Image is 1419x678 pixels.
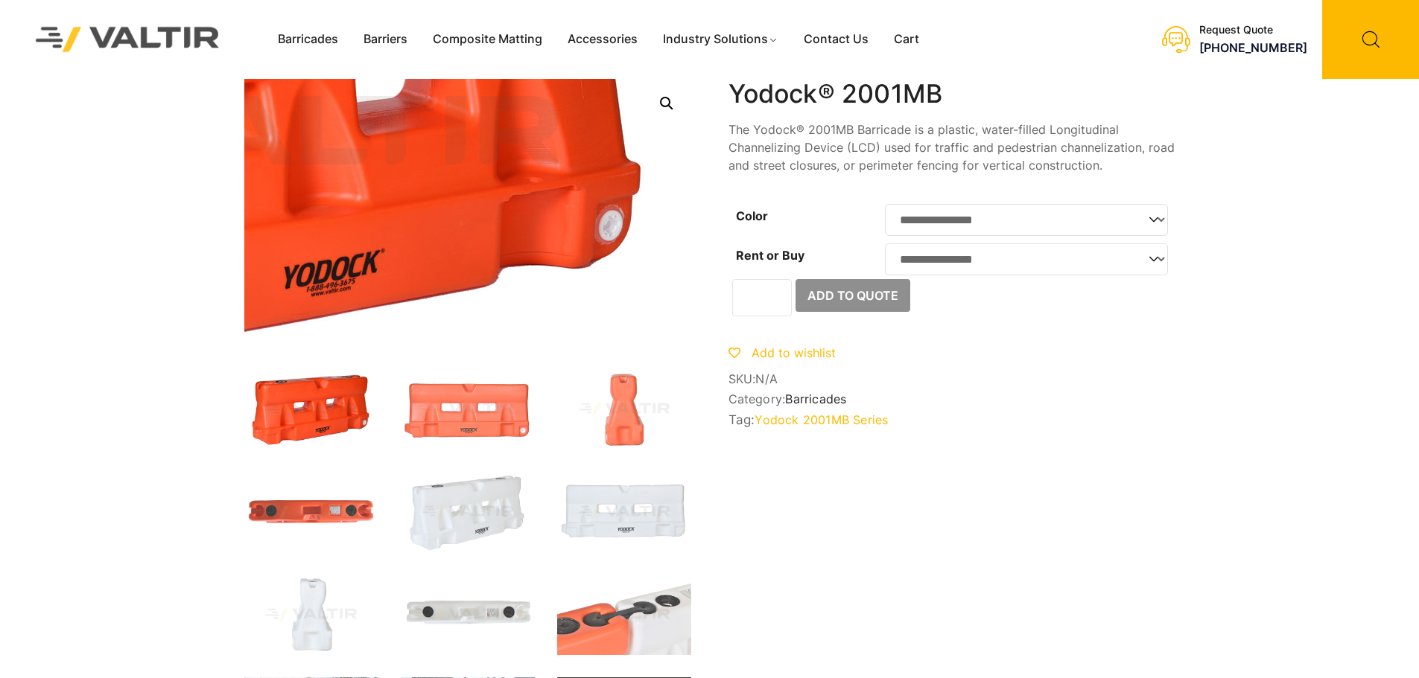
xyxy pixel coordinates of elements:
[728,392,1175,406] span: Category:
[420,28,555,51] a: Composite Matting
[755,412,888,427] a: Yodock 2001MB Series
[736,208,768,223] label: Color
[752,345,836,360] span: Add to wishlist
[728,79,1175,109] h1: Yodock® 2001MB
[555,28,650,51] a: Accessories
[881,28,932,51] a: Cart
[755,371,778,386] span: N/A
[244,472,378,552] img: 2001MB_Org_Top.jpg
[732,279,792,316] input: Product quantity
[728,345,836,360] a: Add to wishlist
[1199,40,1307,55] a: [PHONE_NUMBER]
[791,28,881,51] a: Contact Us
[796,279,910,312] button: Add to Quote
[728,412,1175,427] span: Tag:
[244,369,378,450] img: 2001MB_Org_3Q.jpg
[16,7,239,71] img: Valtir Rentals
[728,372,1175,386] span: SKU:
[557,575,691,655] img: 2001MB_Xtra2.jpg
[650,28,791,51] a: Industry Solutions
[265,28,351,51] a: Barricades
[557,472,691,552] img: 2001MB_Nat_Front.jpg
[401,575,535,655] img: 2001MB_Nat_Top.jpg
[244,575,378,655] img: 2001MB_Nat_Side.jpg
[736,248,804,263] label: Rent or Buy
[351,28,420,51] a: Barriers
[785,391,846,406] a: Barricades
[557,369,691,450] img: 2001MB_Org_Side.jpg
[401,472,535,552] img: 2001MB_Nat_3Q.jpg
[728,121,1175,174] p: The Yodock® 2001MB Barricade is a plastic, water-filled Longitudinal Channelizing Device (LCD) us...
[401,369,535,450] img: 2001MB_Org_Front.jpg
[1199,24,1307,36] div: Request Quote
